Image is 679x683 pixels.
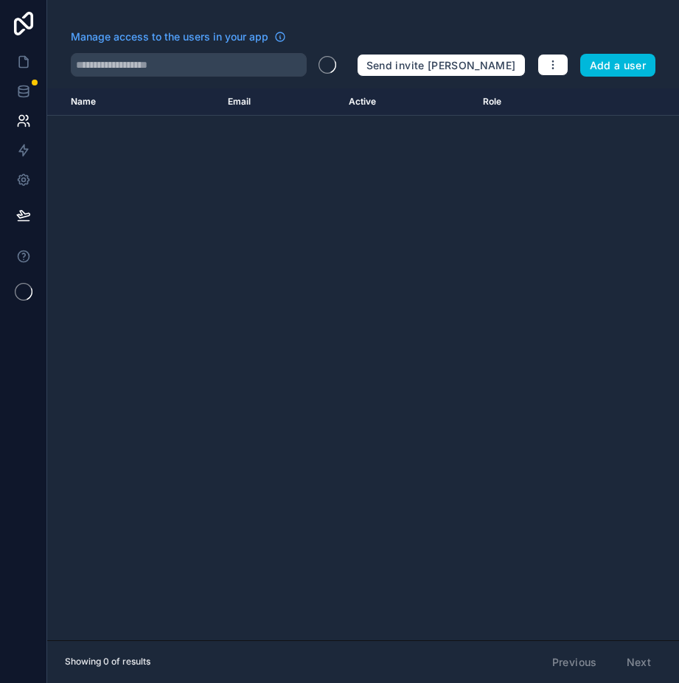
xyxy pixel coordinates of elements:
button: Send invite [PERSON_NAME] [357,54,526,77]
span: Showing 0 of results [65,656,150,668]
th: Role [474,88,582,116]
th: Name [47,88,219,116]
div: scrollable content [47,88,679,640]
th: Active [340,88,474,116]
span: Manage access to the users in your app [71,29,268,44]
a: Manage access to the users in your app [71,29,286,44]
th: Email [219,88,340,116]
button: Add a user [580,54,656,77]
